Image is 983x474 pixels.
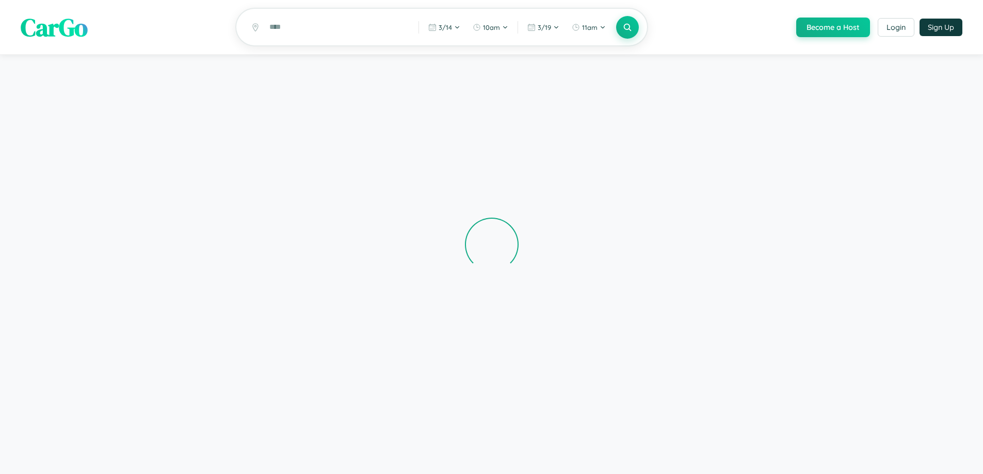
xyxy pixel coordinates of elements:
[582,23,598,31] span: 11am
[468,19,513,36] button: 10am
[423,19,465,36] button: 3/14
[920,19,962,36] button: Sign Up
[538,23,551,31] span: 3 / 19
[567,19,611,36] button: 11am
[21,10,88,44] span: CarGo
[796,18,870,37] button: Become a Host
[522,19,565,36] button: 3/19
[439,23,452,31] span: 3 / 14
[878,18,914,37] button: Login
[483,23,500,31] span: 10am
